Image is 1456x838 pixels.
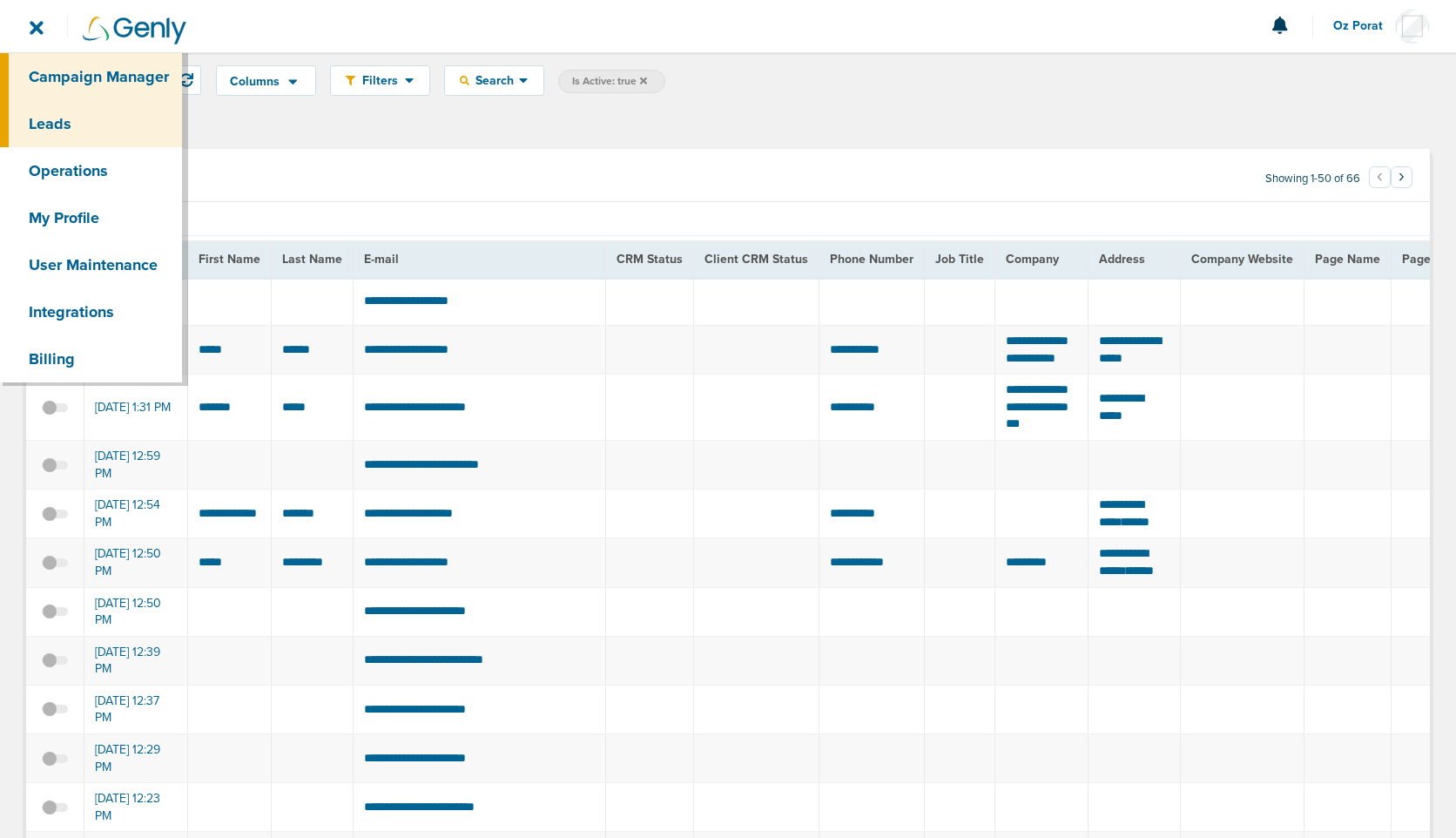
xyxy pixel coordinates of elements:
th: Page Name [1304,241,1391,277]
span: Oz Porat [1333,20,1395,32]
td: [DATE] 12:54 PM [84,490,188,538]
th: Client CRM Status [694,241,819,277]
th: Job Title [925,241,995,277]
th: Company [995,241,1089,277]
span: First Name [199,252,260,267]
td: [DATE] 12:59 PM [84,440,188,489]
td: [DATE] 12:39 PM [84,636,188,685]
span: Phone Number [830,252,913,267]
span: E-mail [364,252,399,267]
td: [DATE] 12:23 PM [84,783,188,832]
img: Genly [83,17,186,44]
td: [DATE] 12:37 PM [84,685,188,733]
span: Filters [355,73,405,88]
th: Address [1089,241,1180,277]
span: Search [469,73,519,88]
span: Last Name [282,252,342,267]
span: Showing 1-50 of 66 [1265,172,1360,186]
span: Columns [230,76,280,88]
button: Go to next page [1391,166,1412,188]
ul: Pagination [1369,169,1412,190]
td: [DATE] 1:31 PM [84,375,188,441]
span: CRM Status [617,252,683,267]
td: [DATE] 12:29 PM [84,734,188,783]
td: [DATE] 12:50 PM [84,538,188,587]
td: [DATE] 12:50 PM [84,587,188,636]
span: Is Active: true [572,74,647,89]
th: Company Website [1180,241,1304,277]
